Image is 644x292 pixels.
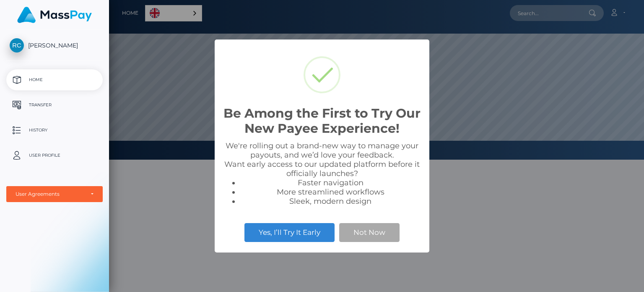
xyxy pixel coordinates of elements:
p: Home [10,74,99,86]
p: Transfer [10,99,99,111]
li: Faster navigation [240,178,421,187]
p: User Profile [10,149,99,162]
li: More streamlined workflows [240,187,421,197]
li: Sleek, modern design [240,197,421,206]
h2: Be Among the First to Try Our New Payee Experience! [223,106,421,136]
span: [PERSON_NAME] [6,42,103,49]
button: Not Now [339,223,400,242]
button: User Agreements [6,186,103,202]
img: MassPay [17,7,92,23]
div: We're rolling out a brand-new way to manage your payouts, and we’d love your feedback. Want early... [223,141,421,206]
p: History [10,124,99,137]
div: User Agreements [16,191,84,197]
button: Yes, I’ll Try It Early [244,223,335,242]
